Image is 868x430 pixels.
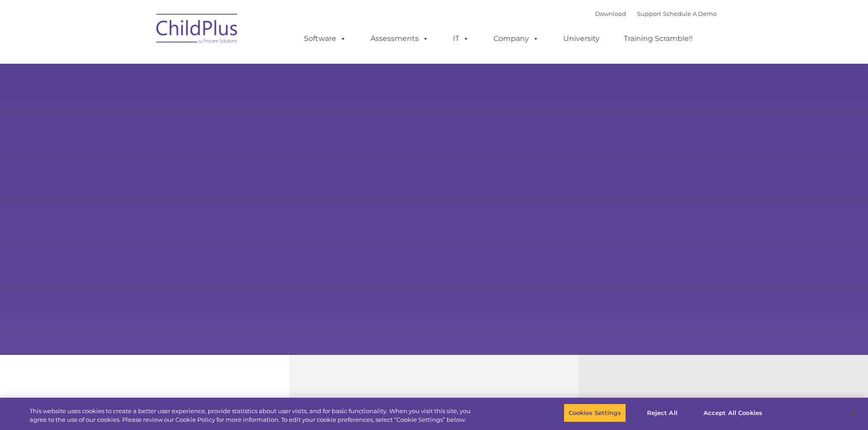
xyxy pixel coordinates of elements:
button: Cookies Settings [564,404,626,423]
a: Company [484,30,548,48]
a: Training Scramble!! [615,30,702,48]
img: ChildPlus by Procare Solutions [152,7,243,53]
a: Software [295,30,355,48]
button: Reject All [634,404,691,423]
a: University [554,30,609,48]
a: Schedule A Demo [663,10,717,17]
a: Assessments [361,30,438,48]
a: Download [595,10,626,17]
div: This website uses cookies to create a better user experience, provide statistics about user visit... [30,407,478,425]
button: Close [843,403,863,423]
a: Support [637,10,661,17]
a: IT [444,30,478,48]
font: | [595,10,717,17]
button: Accept All Cookies [699,404,767,423]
